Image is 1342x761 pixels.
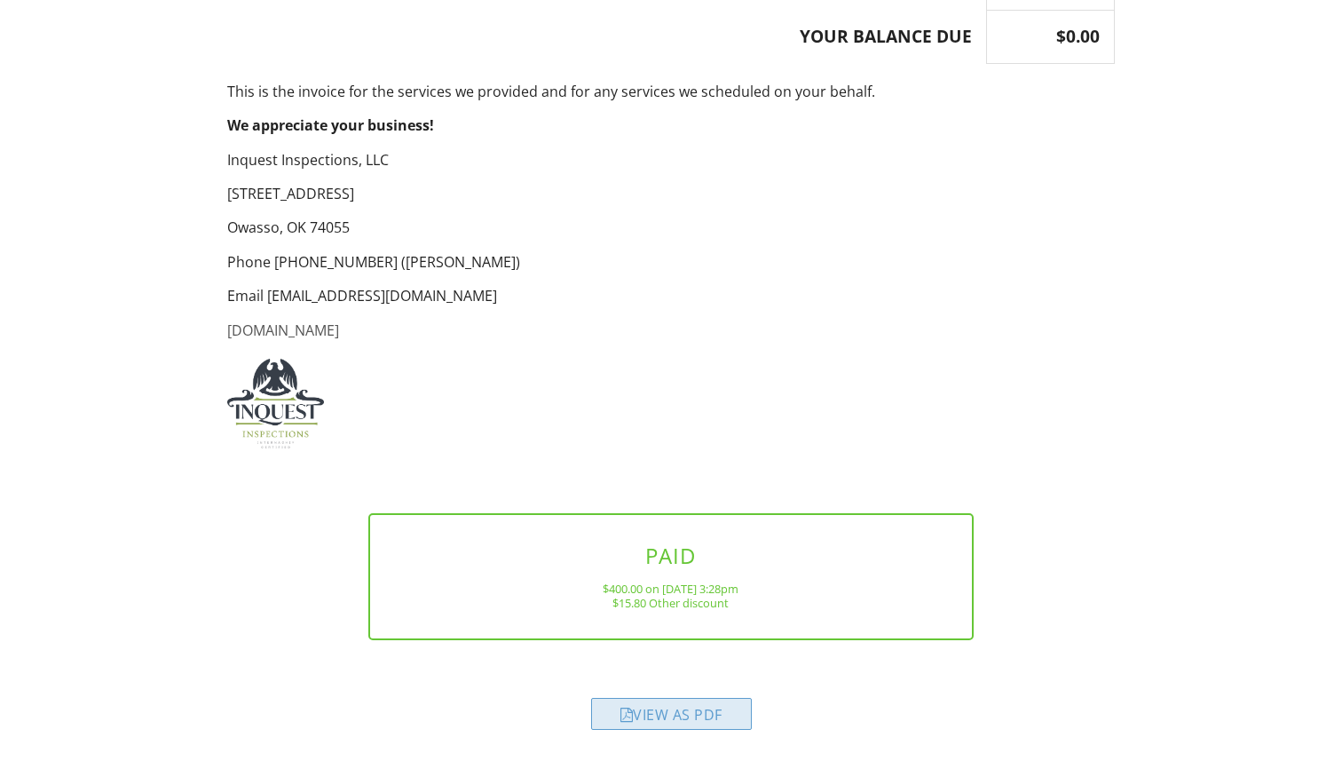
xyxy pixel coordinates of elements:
a: [DOMAIN_NAME] [227,321,339,340]
strong: We appreciate your business! [227,115,434,135]
p: Owasso, OK 74055 [227,218,1115,237]
p: Phone [PHONE_NUMBER] ([PERSON_NAME]) [227,252,1115,272]
p: This is the invoice for the services we provided and for any services we scheduled on your behalf. [227,82,1115,101]
div: View as PDF [591,698,752,730]
th: $0.00 [987,10,1115,63]
h3: PAID [399,543,944,567]
img: InquestInspections-logo.jpg [227,359,324,448]
p: Email [EMAIL_ADDRESS][DOMAIN_NAME] [227,286,1115,305]
div: $15.80 Other discount [399,596,944,610]
th: YOUR BALANCE DUE [228,10,987,63]
a: View as PDF [591,709,752,729]
div: $400.00 on [DATE] 3:28pm [399,582,944,596]
p: Inquest Inspections, LLC [227,150,1115,170]
p: [STREET_ADDRESS] [227,184,1115,203]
